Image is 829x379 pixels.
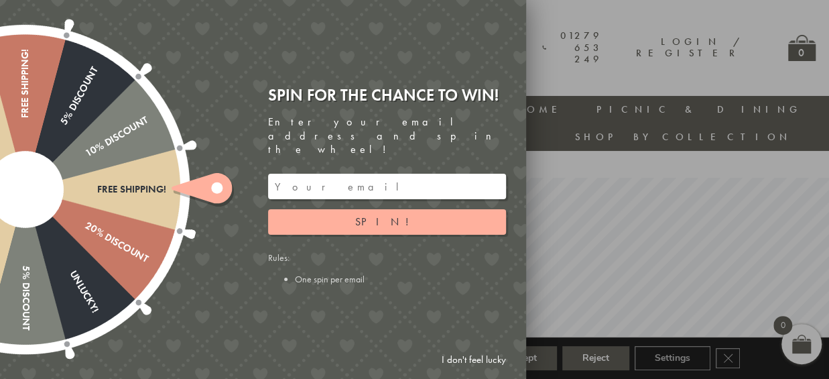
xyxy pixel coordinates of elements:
div: Free shipping! [25,184,166,195]
button: Spin! [268,209,506,235]
div: 5% Discount [20,64,101,192]
li: One spin per email [295,273,506,285]
div: Free shipping! [19,49,31,190]
span: Spin! [355,215,419,229]
div: Spin for the chance to win! [268,85,506,105]
div: 5% Discount [19,190,31,331]
a: I don't feel lucky [435,347,513,372]
div: 10% Discount [22,114,149,195]
div: Rules: [268,252,506,285]
input: Your email [268,174,506,199]
div: Unlucky! [20,186,101,314]
div: 20% Discount [22,184,149,265]
div: Enter your email address and spin the wheel! [268,115,506,157]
